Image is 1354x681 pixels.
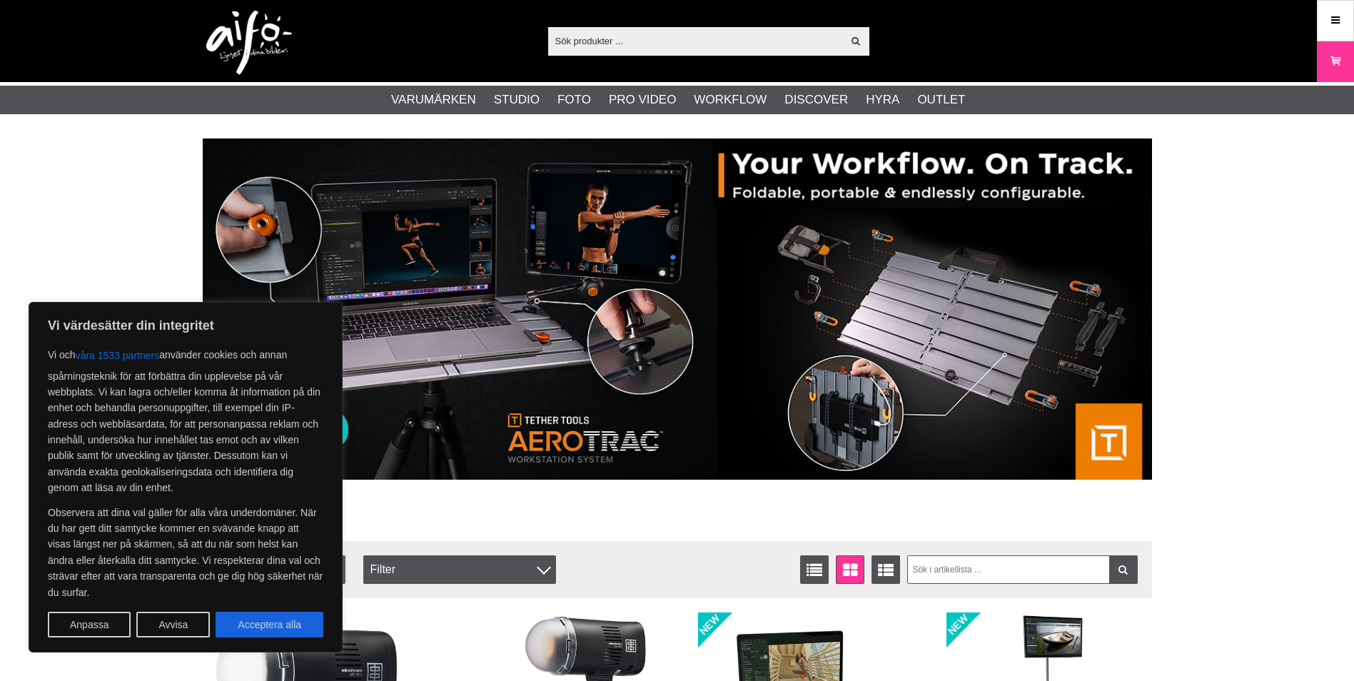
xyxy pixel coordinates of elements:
[866,91,899,109] a: Hyra
[871,555,900,584] a: Utökad listvisning
[48,505,323,600] p: Observera att dina val gäller för alla våra underdomäner. När du har gett ditt samtycke kommer en...
[1109,555,1138,584] a: Filtrera
[363,555,556,584] div: Filter
[784,91,848,109] a: Discover
[494,91,540,109] a: Studio
[836,555,864,584] a: Fönstervisning
[76,343,160,368] button: våra 1533 partners
[206,11,292,75] img: logo.png
[136,612,210,637] button: Avvisa
[557,91,591,109] a: Foto
[48,343,323,496] p: Vi och använder cookies och annan spårningsteknik för att förbättra din upplevelse på vår webbpla...
[48,317,323,334] p: Vi värdesätter din integritet
[203,138,1152,480] img: Annons:007 banner-header-aerotrac-1390x500.jpg
[694,91,767,109] a: Workflow
[548,30,843,51] input: Sök produkter ...
[907,555,1138,584] input: Sök i artikellista ...
[216,612,323,637] button: Acceptera alla
[800,555,829,584] a: Listvisning
[48,612,131,637] button: Anpassa
[609,91,676,109] a: Pro Video
[29,302,343,652] div: Vi värdesätter din integritet
[391,91,476,109] a: Varumärken
[917,91,965,109] a: Outlet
